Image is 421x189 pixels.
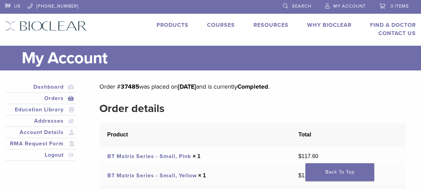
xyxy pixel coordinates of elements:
a: BT Matrix Series - Small, Pink [107,153,191,160]
a: Products [156,22,188,29]
a: Education Library [7,105,74,114]
a: Orders [7,94,74,102]
nav: Account pages [5,81,76,169]
strong: × 1 [198,173,206,178]
span: My Account [333,3,366,9]
mark: 37485 [121,83,139,90]
a: Addresses [7,117,74,125]
a: Back To Top [305,163,374,181]
bdi: 117.60 [299,153,319,159]
a: Why Bioclear [307,22,352,29]
a: BT Matrix Series - Small, Yellow [107,172,197,179]
span: 0 items [390,3,409,9]
h2: Order details [99,100,406,117]
span: $ [299,173,302,178]
a: RMA Request Form [7,140,74,148]
th: Total [291,123,406,147]
p: Order # was placed on and is currently . [99,81,406,92]
mark: Completed [237,83,268,90]
th: Product [99,123,291,147]
a: Resources [253,22,289,29]
img: Bioclear [5,21,87,31]
span: Search [292,3,311,9]
a: Account Details [7,128,74,136]
a: Find A Doctor [370,22,416,29]
h1: My Account [22,46,416,70]
strong: × 1 [193,153,201,159]
a: Logout [7,151,74,159]
mark: [DATE] [178,83,196,90]
a: Dashboard [7,83,74,91]
a: Courses [207,22,235,29]
a: Contact Us [378,30,416,37]
span: $ [299,153,302,159]
bdi: 117.60 [299,173,319,178]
